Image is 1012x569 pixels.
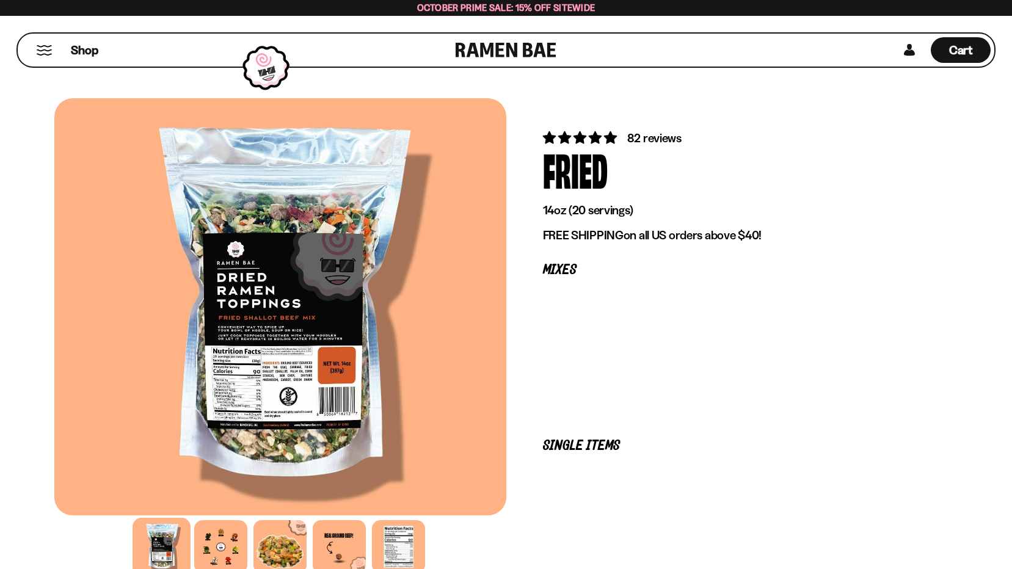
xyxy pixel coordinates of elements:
[543,228,624,242] strong: FREE SHIPPING
[543,203,922,218] p: 14oz (20 servings)
[543,130,619,145] span: 4.83 stars
[931,34,991,67] div: Cart
[71,42,98,59] span: Shop
[71,37,98,63] a: Shop
[627,131,682,145] span: 82 reviews
[543,147,608,192] div: Fried
[543,264,922,276] p: Mixes
[543,440,922,452] p: Single Items
[36,45,53,56] button: Mobile Menu Trigger
[543,228,922,243] p: on all US orders above $40!
[417,2,595,13] span: October Prime Sale: 15% off Sitewide
[949,43,973,57] span: Cart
